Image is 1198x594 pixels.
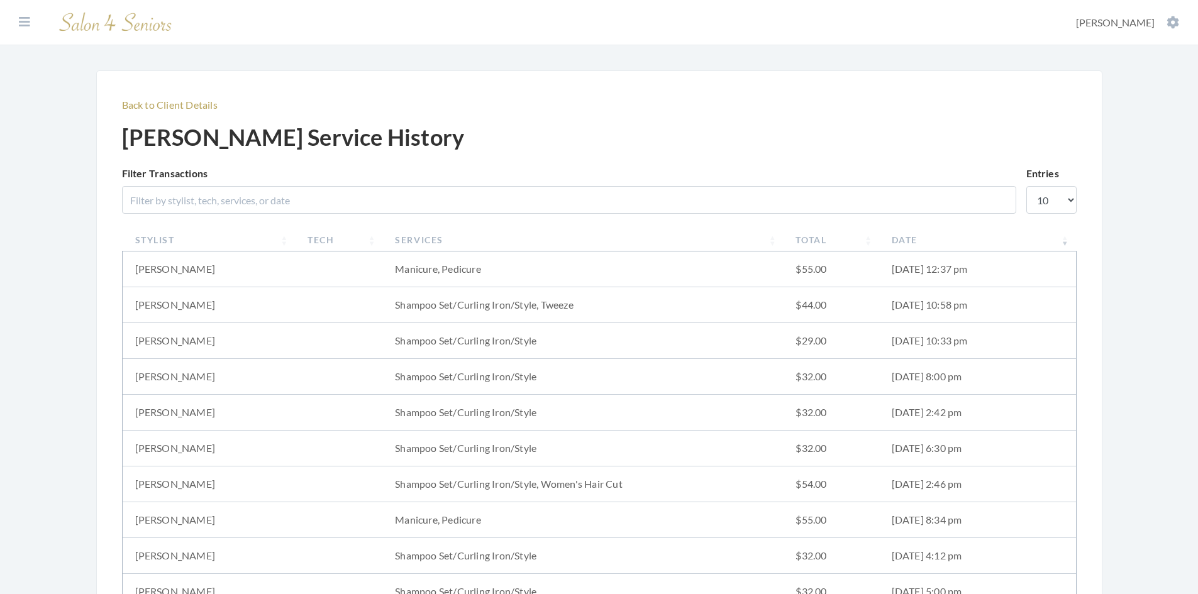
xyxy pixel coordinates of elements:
td: Manicure, Pedicure [382,251,783,287]
h1: [PERSON_NAME] Service History [122,124,465,151]
td: [PERSON_NAME] [123,502,296,538]
td: $32.00 [783,359,879,395]
td: [PERSON_NAME] [123,395,296,431]
label: Filter Transactions [122,166,208,181]
th: Tech: activate to sort column ascending [295,228,382,251]
td: [PERSON_NAME] [123,323,296,359]
td: Shampoo Set/Curling Iron/Style [382,395,783,431]
button: [PERSON_NAME] [1072,16,1183,30]
td: [DATE] 8:34 pm [879,502,1076,538]
td: Shampoo Set/Curling Iron/Style [382,431,783,466]
td: Shampoo Set/Curling Iron/Style, Tweeze [382,287,783,323]
td: [DATE] 12:37 pm [879,251,1076,287]
th: Stylist: activate to sort column ascending [123,228,296,251]
td: [PERSON_NAME] [123,287,296,323]
a: Back to Client Details [122,99,218,111]
td: [DATE] 2:42 pm [879,395,1076,431]
td: $32.00 [783,431,879,466]
td: [PERSON_NAME] [123,251,296,287]
td: [DATE] 2:46 pm [879,466,1076,502]
input: Filter by stylist, tech, services, or date [122,186,1016,214]
td: [DATE] 8:00 pm [879,359,1076,395]
th: Date: activate to sort column ascending [879,228,1076,251]
td: $29.00 [783,323,879,359]
th: Total: activate to sort column ascending [783,228,879,251]
th: Services: activate to sort column ascending [382,228,783,251]
span: [PERSON_NAME] [1076,16,1155,28]
td: $54.00 [783,466,879,502]
td: Shampoo Set/Curling Iron/Style [382,323,783,359]
td: [PERSON_NAME] [123,466,296,502]
td: Shampoo Set/Curling Iron/Style [382,359,783,395]
td: [PERSON_NAME] [123,431,296,466]
td: Manicure, Pedicure [382,502,783,538]
td: $55.00 [783,251,879,287]
td: [DATE] 10:33 pm [879,323,1076,359]
td: $32.00 [783,538,879,574]
img: Salon 4 Seniors [53,8,179,37]
label: Entries [1026,166,1059,181]
td: [PERSON_NAME] [123,359,296,395]
td: Shampoo Set/Curling Iron/Style [382,538,783,574]
td: [DATE] 4:12 pm [879,538,1076,574]
td: $44.00 [783,287,879,323]
td: Shampoo Set/Curling Iron/Style, Women's Hair Cut [382,466,783,502]
td: $32.00 [783,395,879,431]
td: [DATE] 10:58 pm [879,287,1076,323]
td: [DATE] 6:30 pm [879,431,1076,466]
td: [PERSON_NAME] [123,538,296,574]
td: $55.00 [783,502,879,538]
